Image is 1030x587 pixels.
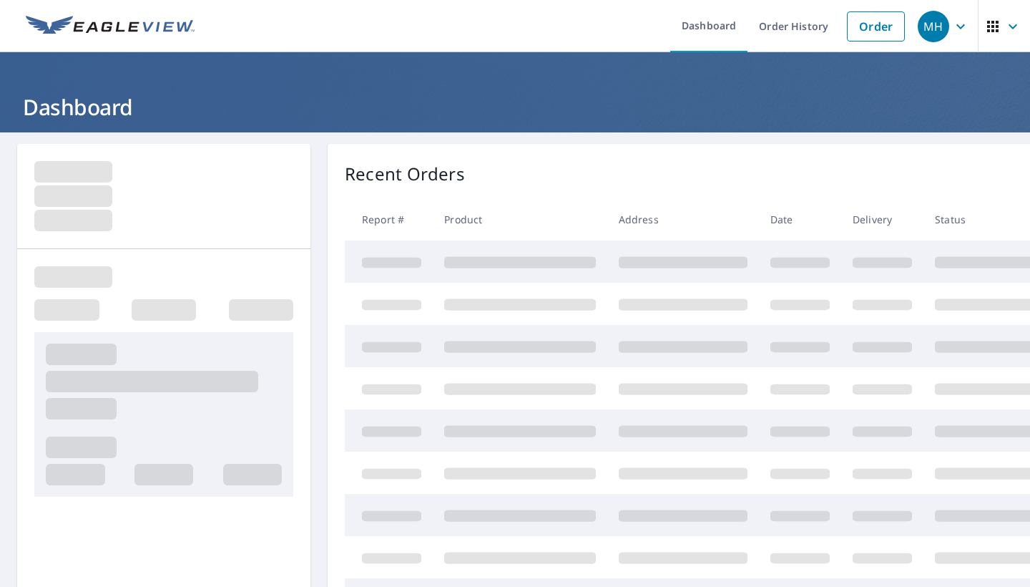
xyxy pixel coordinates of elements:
[759,198,841,241] th: Date
[345,161,465,187] p: Recent Orders
[26,16,195,37] img: EV Logo
[847,11,905,42] a: Order
[918,11,949,42] div: MH
[345,198,433,241] th: Report #
[841,198,923,241] th: Delivery
[17,92,1013,122] h1: Dashboard
[433,198,607,241] th: Product
[607,198,759,241] th: Address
